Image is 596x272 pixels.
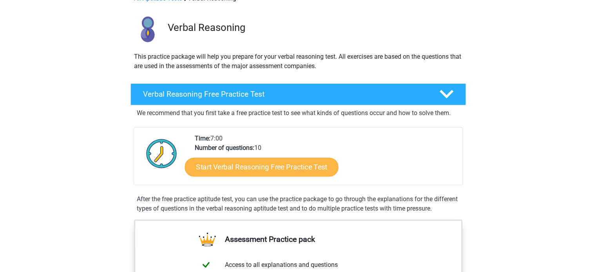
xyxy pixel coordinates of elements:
p: This practice package will help you prepare for your verbal reasoning test. All exercises are bas... [134,52,462,71]
b: Time: [195,135,210,142]
p: We recommend that you first take a free practice test to see what kinds of questions occur and ho... [137,108,460,118]
h3: Verbal Reasoning [168,22,460,34]
a: Verbal Reasoning Free Practice Test [127,83,469,105]
b: Number of questions: [195,144,254,151]
h4: Verbal Reasoning Free Practice Test [143,90,427,99]
div: After the free practice aptitude test, you can use the practice package to go through the explana... [134,195,463,213]
div: 7:00 10 [189,134,462,185]
a: Start Verbal Reasoning Free Practice Test [185,158,338,177]
img: verbal reasoning [131,13,164,46]
img: Clock [142,134,181,173]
